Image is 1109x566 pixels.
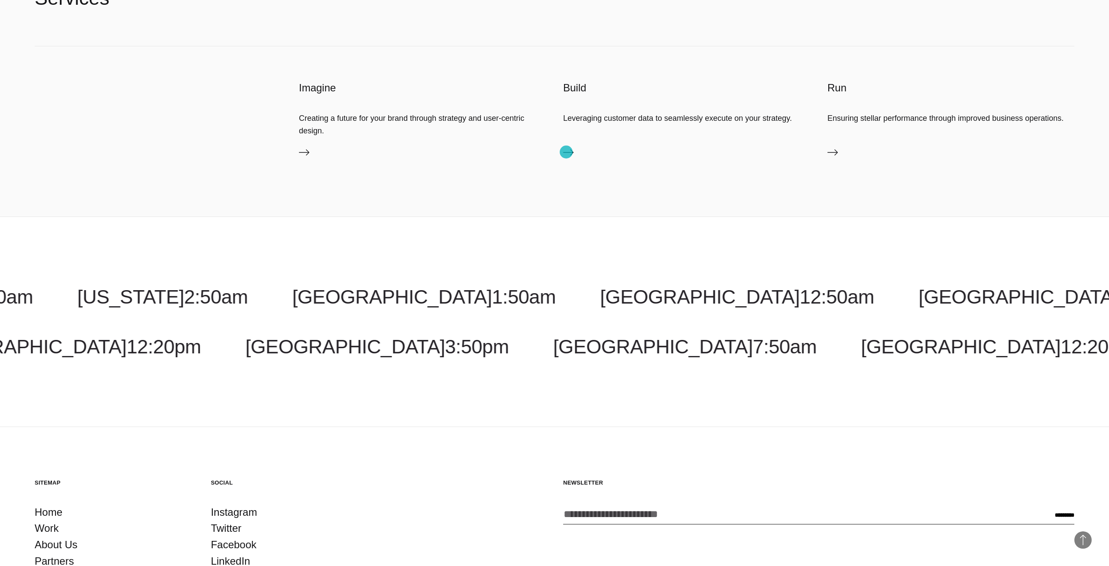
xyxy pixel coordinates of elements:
[78,286,248,308] a: [US_STATE]2:50am
[492,286,556,308] span: 1:50am
[35,537,78,553] a: About Us
[35,520,59,537] a: Work
[800,286,874,308] span: 12:50am
[211,504,257,521] a: Instagram
[299,81,546,95] h3: Imagine
[211,520,242,537] a: Twitter
[211,537,256,553] a: Facebook
[1074,531,1092,549] button: Back to Top
[563,112,810,124] div: Leveraging customer data to seamlessly execute on your strategy.
[35,479,194,486] h5: Sitemap
[292,286,556,308] a: [GEOGRAPHIC_DATA]1:50am
[126,336,201,358] span: 12:20pm
[600,286,874,308] a: [GEOGRAPHIC_DATA]12:50am
[827,112,1074,124] div: Ensuring stellar performance through improved business operations.
[827,81,1074,95] h3: Run
[211,479,370,486] h5: Social
[563,479,1074,486] h5: Newsletter
[563,81,810,95] h3: Build
[553,336,817,358] a: [GEOGRAPHIC_DATA]7:50am
[246,336,509,358] a: [GEOGRAPHIC_DATA]3:50pm
[299,112,546,136] div: Creating a future for your brand through strategy and user-centric design.
[753,336,817,358] span: 7:50am
[184,286,248,308] span: 2:50am
[445,336,509,358] span: 3:50pm
[35,504,62,521] a: Home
